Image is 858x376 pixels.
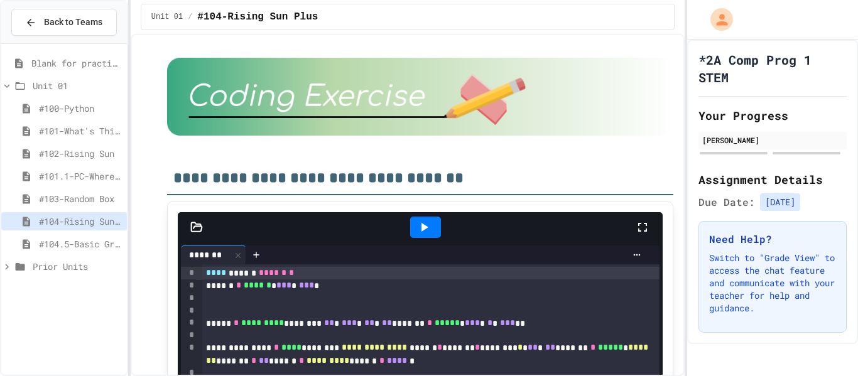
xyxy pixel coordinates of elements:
[698,171,847,188] h2: Assignment Details
[33,79,122,92] span: Unit 01
[697,5,736,34] div: My Account
[39,169,122,183] span: #101.1-PC-Where am I?
[709,252,836,314] p: Switch to "Grade View" to access the chat feature and communicate with your teacher for help and ...
[11,9,117,36] button: Back to Teams
[760,193,800,211] span: [DATE]
[39,147,122,160] span: #102-Rising Sun
[39,192,122,205] span: #103-Random Box
[188,12,192,22] span: /
[698,51,847,86] h1: *2A Comp Prog 1 STEM
[39,215,122,228] span: #104-Rising Sun Plus
[39,124,122,137] span: #101-What's This ??
[197,9,318,24] span: #104-Rising Sun Plus
[39,237,122,250] span: #104.5-Basic Graphics Review
[31,56,122,70] span: Blank for practice
[709,232,836,247] h3: Need Help?
[702,134,843,146] div: [PERSON_NAME]
[39,102,122,115] span: #100-Python
[698,195,755,210] span: Due Date:
[33,260,122,273] span: Prior Units
[44,16,102,29] span: Back to Teams
[151,12,183,22] span: Unit 01
[698,107,847,124] h2: Your Progress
